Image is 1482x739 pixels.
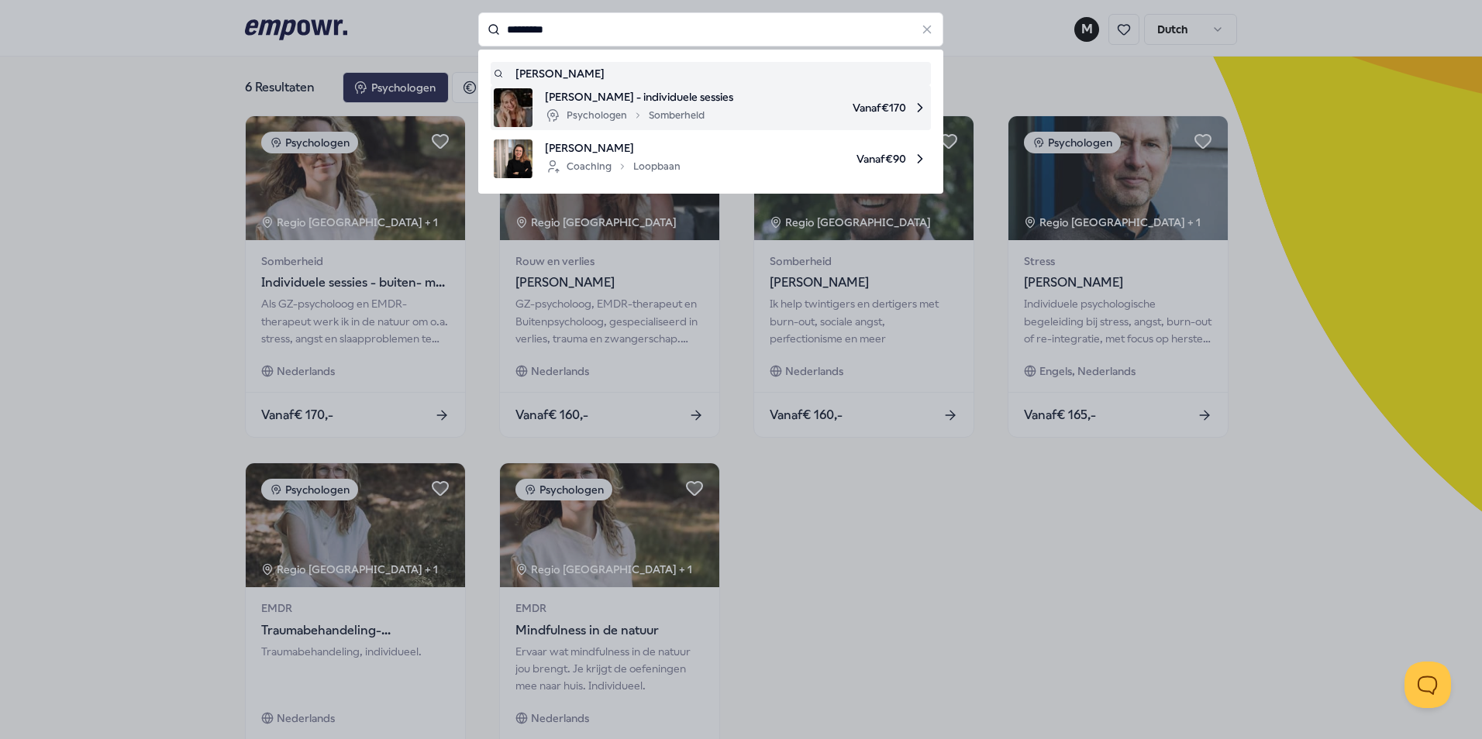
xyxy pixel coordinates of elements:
div: Coaching Loopbaan [545,157,681,176]
a: product image[PERSON_NAME]CoachingLoopbaanVanaf€90 [494,139,928,178]
div: Psychologen Somberheid [545,106,705,125]
span: Vanaf € 90 [693,139,928,178]
a: product image[PERSON_NAME] - individuele sessiesPsychologenSomberheidVanaf€170 [494,88,928,127]
span: Vanaf € 170 [746,88,928,127]
img: product image [494,139,532,178]
input: Search for products, categories or subcategories [478,12,943,46]
a: [PERSON_NAME] [494,65,928,82]
img: product image [494,88,532,127]
span: [PERSON_NAME] [545,139,681,156]
iframe: Help Scout Beacon - Open [1404,662,1451,708]
span: [PERSON_NAME] - individuele sessies [545,88,733,105]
